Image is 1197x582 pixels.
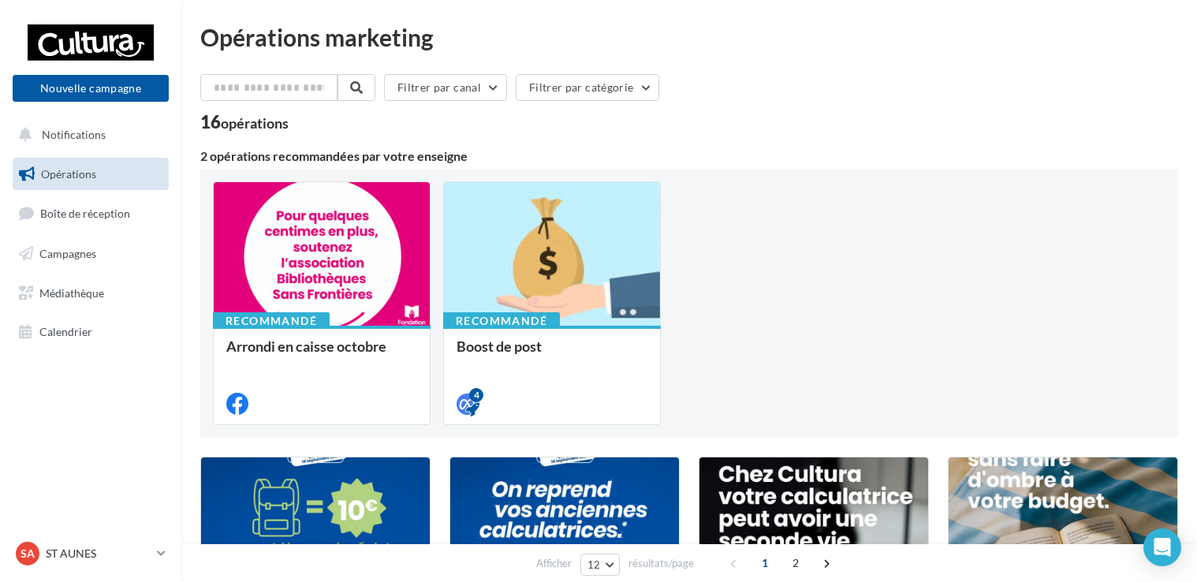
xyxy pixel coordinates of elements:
[384,74,507,101] button: Filtrer par canal
[213,312,330,330] div: Recommandé
[9,237,172,270] a: Campagnes
[752,550,777,576] span: 1
[1143,528,1181,566] div: Open Intercom Messenger
[457,338,647,370] div: Boost de post
[200,114,289,131] div: 16
[39,325,92,338] span: Calendrier
[9,196,172,230] a: Boîte de réception
[46,546,151,561] p: ST AUNES
[9,158,172,191] a: Opérations
[516,74,659,101] button: Filtrer par catégorie
[39,247,96,260] span: Campagnes
[41,167,96,181] span: Opérations
[13,539,169,569] a: SA ST AUNES
[221,116,289,130] div: opérations
[9,118,166,151] button: Notifications
[226,338,417,370] div: Arrondi en caisse octobre
[40,207,130,220] span: Boîte de réception
[9,277,172,310] a: Médiathèque
[783,550,808,576] span: 2
[13,75,169,102] button: Nouvelle campagne
[536,556,572,571] span: Afficher
[21,546,35,561] span: SA
[628,556,694,571] span: résultats/page
[200,150,1178,162] div: 2 opérations recommandées par votre enseigne
[469,388,483,402] div: 4
[443,312,560,330] div: Recommandé
[39,285,104,299] span: Médiathèque
[42,128,106,141] span: Notifications
[9,315,172,349] a: Calendrier
[587,558,601,571] span: 12
[580,554,621,576] button: 12
[200,25,1178,49] div: Opérations marketing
